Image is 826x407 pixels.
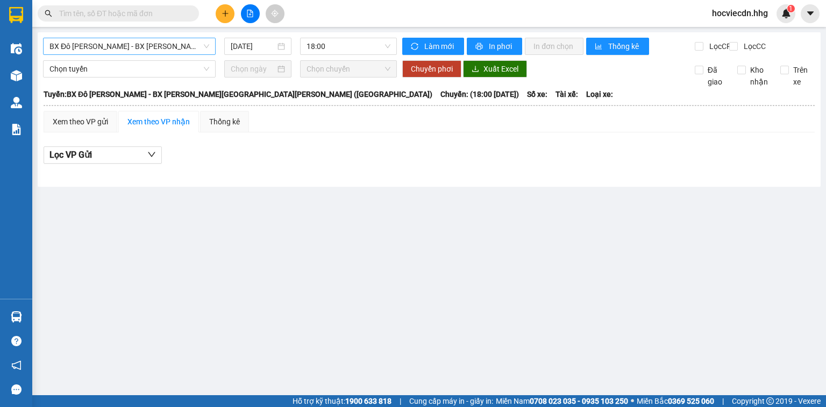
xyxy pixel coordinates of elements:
span: aim [271,10,279,17]
span: search [45,10,52,17]
button: Lọc VP Gửi [44,146,162,164]
button: printerIn phơi [467,38,522,55]
span: Kho nhận [746,64,772,88]
img: icon-new-feature [781,9,791,18]
button: bar-chartThống kê [586,38,649,55]
span: Lọc VP Gửi [49,148,92,162]
button: In đơn chọn [525,38,583,55]
span: 1 [789,5,793,12]
span: hocviecdn.hhg [703,6,777,20]
span: bar-chart [595,43,604,51]
span: caret-down [806,9,815,18]
span: notification [11,360,22,370]
strong: 1900 633 818 [345,397,391,405]
span: Miền Nam [496,395,628,407]
span: Chọn chuyến [307,61,391,77]
img: warehouse-icon [11,97,22,108]
span: 18:00 [307,38,391,54]
span: Cung cấp máy in - giấy in: [409,395,493,407]
span: In phơi [489,40,514,52]
span: Thống kê [608,40,640,52]
span: question-circle [11,336,22,346]
span: Tài xế: [556,88,578,100]
button: file-add [241,4,260,23]
strong: 0708 023 035 - 0935 103 250 [530,397,628,405]
img: warehouse-icon [11,43,22,54]
span: plus [222,10,229,17]
input: Chọn ngày [231,63,275,75]
span: Hỗ trợ kỹ thuật: [293,395,391,407]
strong: 0369 525 060 [668,397,714,405]
img: warehouse-icon [11,70,22,81]
span: ⚪️ [631,399,634,403]
b: Tuyến: BX Đô [PERSON_NAME] - BX [PERSON_NAME][GEOGRAPHIC_DATA][PERSON_NAME] ([GEOGRAPHIC_DATA]) [44,90,432,99]
span: Làm mới [424,40,455,52]
button: aim [266,4,284,23]
span: message [11,384,22,395]
span: file-add [246,10,254,17]
button: caret-down [801,4,820,23]
button: downloadXuất Excel [463,60,527,78]
span: Lọc CR [705,40,733,52]
span: Chọn tuyến [49,61,209,77]
span: | [400,395,401,407]
span: Chuyến: (18:00 [DATE]) [440,88,519,100]
span: | [722,395,724,407]
div: Xem theo VP nhận [127,116,190,128]
span: printer [475,43,485,51]
button: Chuyển phơi [402,60,461,78]
span: Miền Bắc [637,395,714,407]
button: plus [216,4,234,23]
span: Số xe: [527,88,547,100]
input: 12/09/2025 [231,40,275,52]
div: Thống kê [209,116,240,128]
img: logo-vxr [9,7,23,23]
div: Xem theo VP gửi [53,116,108,128]
img: warehouse-icon [11,311,22,322]
span: BX Đô Lương - BX Quảng Ngãi (Limousine) [49,38,209,54]
span: Loại xe: [586,88,613,100]
input: Tìm tên, số ĐT hoặc mã đơn [59,8,186,19]
img: solution-icon [11,124,22,135]
span: Lọc CC [739,40,767,52]
span: down [147,150,156,159]
button: syncLàm mới [402,38,464,55]
span: Trên xe [789,64,815,88]
span: copyright [766,397,774,405]
span: Đã giao [703,64,730,88]
sup: 1 [787,5,795,12]
span: sync [411,43,420,51]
